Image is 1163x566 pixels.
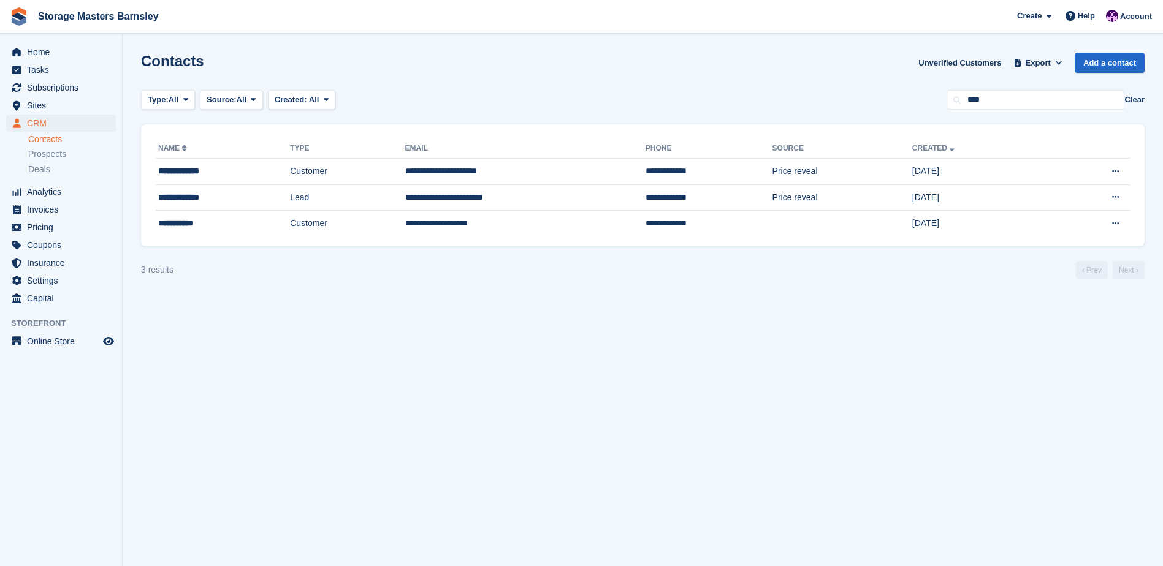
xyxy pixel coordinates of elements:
span: Subscriptions [27,79,101,96]
span: Export [1026,57,1051,69]
a: menu [6,236,116,254]
a: Add a contact [1075,53,1145,73]
button: Source: All [200,90,263,110]
span: Coupons [27,236,101,254]
img: Louise Masters [1106,10,1118,22]
span: Storefront [11,317,122,330]
a: menu [6,333,116,350]
th: Email [405,139,646,159]
a: Unverified Customers [913,53,1006,73]
span: CRM [27,115,101,132]
span: All [309,95,319,104]
span: Insurance [27,254,101,271]
button: Clear [1124,94,1145,106]
span: Online Store [27,333,101,350]
a: menu [6,61,116,78]
a: menu [6,254,116,271]
a: menu [6,43,116,61]
span: All [237,94,247,106]
button: Type: All [141,90,195,110]
span: Analytics [27,183,101,200]
a: menu [6,219,116,236]
button: Created: All [268,90,335,110]
span: Type: [148,94,169,106]
td: [DATE] [912,211,1051,236]
a: menu [6,79,116,96]
span: Capital [27,290,101,307]
span: Deals [28,164,50,175]
img: stora-icon-8386f47178a22dfd0bd8f6a31ec36ba5ce8667c1dd55bd0f319d3a0aa187defe.svg [10,7,28,26]
td: [DATE] [912,159,1051,185]
span: Pricing [27,219,101,236]
td: [DATE] [912,184,1051,211]
a: Contacts [28,134,116,145]
th: Source [772,139,912,159]
span: Created: [275,95,307,104]
a: menu [6,272,116,289]
a: menu [6,115,116,132]
td: Price reveal [772,159,912,185]
span: Help [1078,10,1095,22]
a: Created [912,144,957,153]
td: Customer [290,211,405,236]
span: Prospects [28,148,66,160]
h1: Contacts [141,53,204,69]
a: menu [6,97,116,114]
a: Previous [1076,261,1108,279]
a: Deals [28,163,116,176]
span: Account [1120,10,1152,23]
th: Phone [646,139,772,159]
span: Create [1017,10,1042,22]
a: menu [6,290,116,307]
span: Home [27,43,101,61]
span: Sites [27,97,101,114]
a: Prospects [28,148,116,160]
td: Price reveal [772,184,912,211]
a: Storage Masters Barnsley [33,6,164,26]
a: menu [6,183,116,200]
th: Type [290,139,405,159]
a: Name [158,144,189,153]
span: All [169,94,179,106]
a: Preview store [101,334,116,349]
span: Invoices [27,201,101,218]
a: menu [6,201,116,218]
td: Lead [290,184,405,211]
div: 3 results [141,263,173,276]
button: Export [1011,53,1065,73]
a: Next [1113,261,1145,279]
span: Source: [207,94,236,106]
span: Tasks [27,61,101,78]
span: Settings [27,272,101,289]
nav: Page [1073,261,1147,279]
td: Customer [290,159,405,185]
